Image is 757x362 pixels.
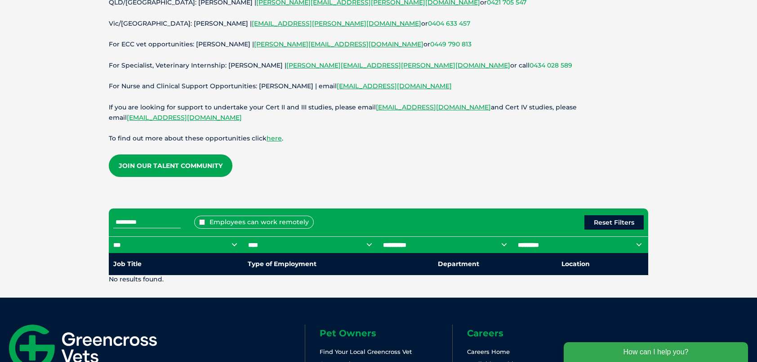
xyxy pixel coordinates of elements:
[267,134,282,142] a: here
[109,154,232,177] a: Join our Talent Community
[430,40,472,48] a: 0449 790 813
[438,260,479,268] nobr: Department
[530,61,572,69] a: 0434 028 589
[561,260,590,268] nobr: Location
[109,60,648,71] p: For Specialist, Veterinary Internship: [PERSON_NAME] | or call
[337,82,452,90] a: [EMAIL_ADDRESS][DOMAIN_NAME]
[320,329,453,338] h6: Pet Owners
[5,5,190,25] div: How can I help you?
[199,219,205,225] input: Employees can work remotely
[254,40,423,48] a: [PERSON_NAME][EMAIL_ADDRESS][DOMAIN_NAME]
[127,113,242,122] a: [EMAIL_ADDRESS][DOMAIN_NAME]
[320,348,412,355] a: Find Your Local Greencross Vet
[109,275,243,284] p: No results found.
[467,348,510,355] a: Careers Home
[428,19,470,27] a: 0404 633 457
[584,215,644,230] button: Reset Filters
[109,133,648,144] p: To find out more about these opportunities click .
[109,39,648,50] p: For ECC vet opportunities: [PERSON_NAME] | or
[252,19,421,27] a: [EMAIL_ADDRESS][PERSON_NAME][DOMAIN_NAME]
[109,18,648,29] p: Vic/[GEOGRAPHIC_DATA]: [PERSON_NAME] | or
[109,81,648,91] p: For Nurse and Clinical Support Opportunities: [PERSON_NAME] | email
[467,329,600,338] h6: Careers
[248,260,316,268] nobr: Type of Employment
[376,103,491,111] a: [EMAIL_ADDRESS][DOMAIN_NAME]
[109,102,648,123] p: If you are looking for support to undertake your Cert II and III studies, please email and Cert I...
[113,260,142,268] nobr: Job Title
[194,216,314,229] label: Employees can work remotely
[286,61,510,69] a: [PERSON_NAME][EMAIL_ADDRESS][PERSON_NAME][DOMAIN_NAME]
